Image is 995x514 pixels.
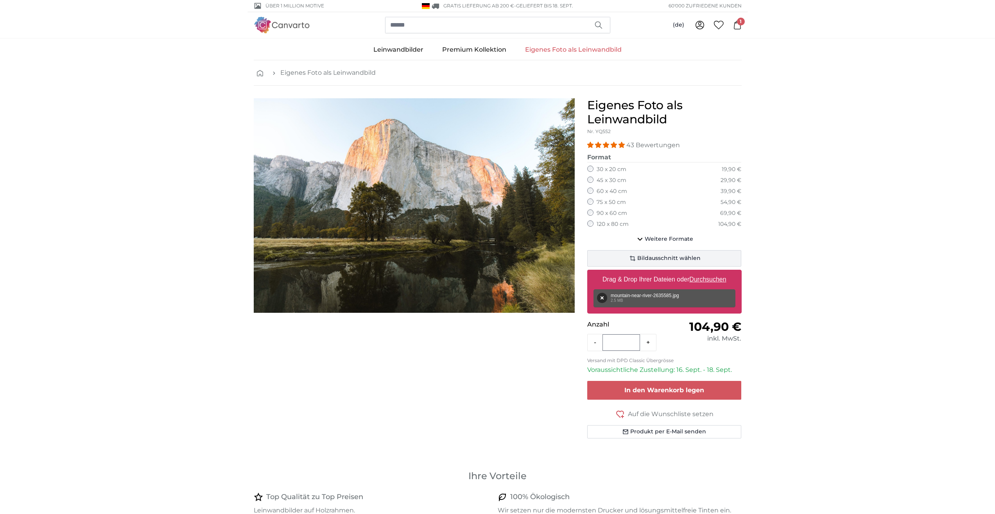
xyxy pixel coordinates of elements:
[514,3,573,9] span: -
[587,357,742,364] p: Versand mit DPD Classic Übergrösse
[364,40,433,60] a: Leinwandbilder
[280,68,376,78] a: Eigenes Foto als Leinwandbild
[737,18,745,25] span: 1
[689,276,726,283] u: Durchsuchen
[721,177,741,184] div: 29,90 €
[718,220,741,228] div: 104,90 €
[587,98,742,126] h1: Eigenes Foto als Leinwandbild
[689,319,741,334] span: 104,90 €
[587,141,626,149] span: 4.98 stars
[667,18,690,32] button: (de)
[669,2,742,9] span: 60'000 ZUFRIEDENE KUNDEN
[626,141,680,149] span: 43 Bewertungen
[587,320,664,329] p: Anzahl
[443,3,514,9] span: GRATIS Lieferung ab 200 €
[587,153,742,162] legend: Format
[587,425,742,438] button: Produkt per E-Mail senden
[433,40,516,60] a: Premium Kollektion
[722,166,741,173] div: 19,90 €
[624,386,704,394] span: In den Warenkorb legen
[720,209,741,217] div: 69,90 €
[254,98,575,313] div: 1 of 1
[516,40,631,60] a: Eigenes Foto als Leinwandbild
[422,3,430,9] img: Deutschland
[664,334,741,343] div: inkl. MwSt.
[516,3,573,9] span: Geliefert bis 18. Sept.
[721,188,741,195] div: 39,90 €
[640,335,656,350] button: +
[266,492,363,503] h4: Top Qualität zu Top Preisen
[254,60,742,86] nav: breadcrumbs
[587,250,742,267] button: Bildausschnitt wählen
[597,177,626,184] label: 45 x 30 cm
[628,409,714,419] span: Auf die Wunschliste setzen
[587,409,742,419] button: Auf die Wunschliste setzen
[637,254,701,262] span: Bildausschnitt wählen
[587,381,742,400] button: In den Warenkorb legen
[587,128,611,134] span: Nr. YQ552
[645,235,693,243] span: Weitere Formate
[597,188,627,195] label: 60 x 40 cm
[587,231,742,247] button: Weitere Formate
[597,198,626,206] label: 75 x 50 cm
[597,220,629,228] label: 120 x 80 cm
[510,492,570,503] h4: 100% Ökologisch
[254,98,575,313] img: personalised-canvas-print
[265,2,324,9] span: Über 1 Million Motive
[597,166,626,173] label: 30 x 20 cm
[597,209,627,217] label: 90 x 60 cm
[599,272,730,287] label: Drag & Drop Ihrer Dateien oder
[588,335,602,350] button: -
[721,198,741,206] div: 54,90 €
[254,470,742,482] h3: Ihre Vorteile
[254,17,310,33] img: Canvarto
[587,365,742,375] p: Voraussichtliche Zustellung: 16. Sept. - 18. Sept.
